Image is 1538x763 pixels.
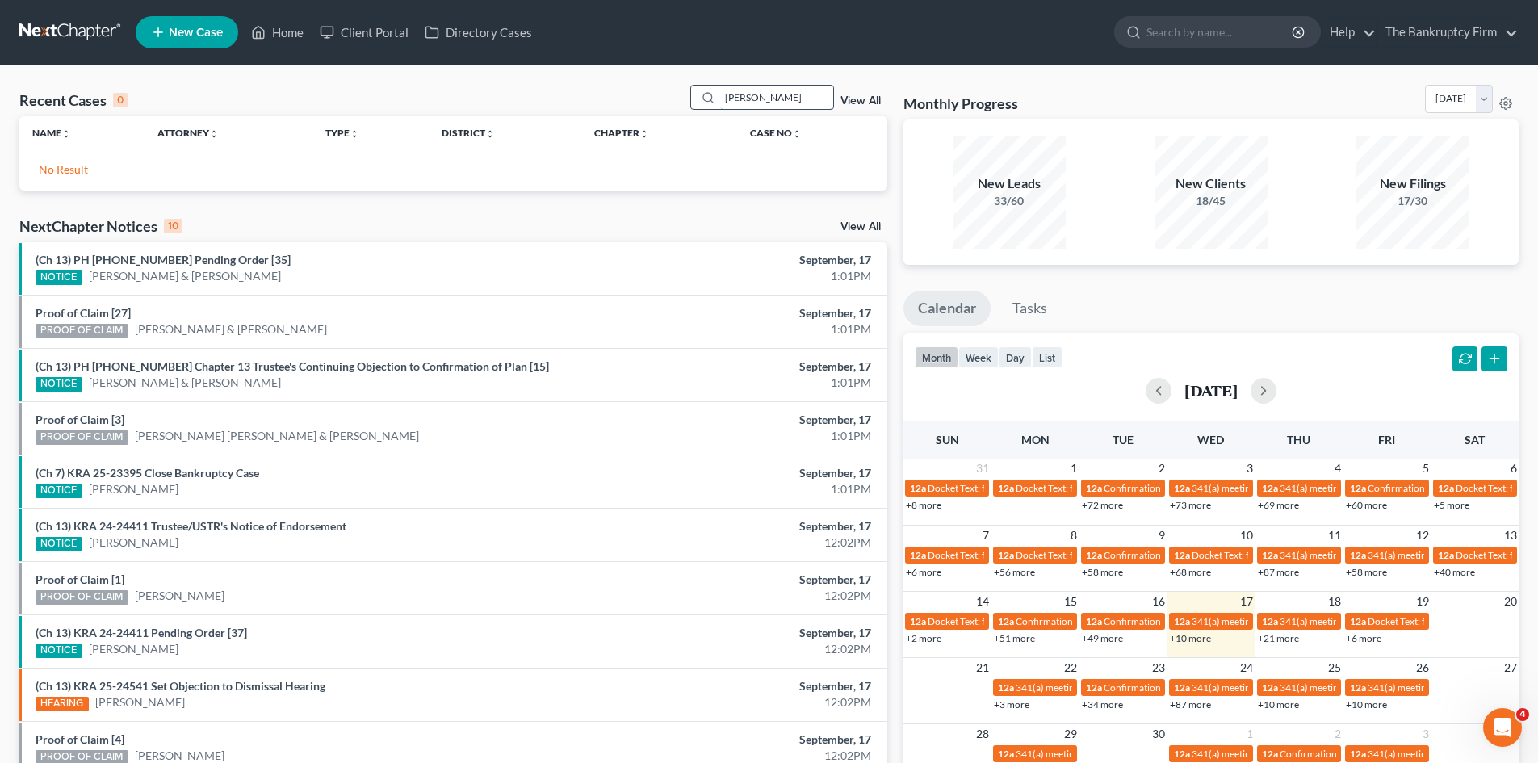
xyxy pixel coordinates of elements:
i: unfold_more [485,129,495,139]
span: 12a [1174,681,1190,694]
span: 12a [1174,482,1190,494]
span: Confirmation hearing for [PERSON_NAME] [1280,748,1463,760]
span: 12a [910,615,926,627]
span: 15 [1062,592,1079,611]
span: 20 [1502,592,1519,611]
span: 341(a) meeting for [PERSON_NAME] [1368,748,1523,760]
a: +73 more [1170,499,1211,511]
span: 24 [1238,658,1255,677]
span: 12a [1174,748,1190,760]
span: 8 [1069,526,1079,545]
div: HEARING [36,697,89,711]
div: NOTICE [36,484,82,498]
span: 12a [1438,549,1454,561]
div: September, 17 [603,732,871,748]
div: September, 17 [603,518,871,535]
button: list [1032,346,1062,368]
a: Case Nounfold_more [750,127,802,139]
span: 341(a) meeting for [PERSON_NAME] [1368,549,1523,561]
span: 12a [1086,482,1102,494]
span: 1 [1069,459,1079,478]
a: +6 more [1346,632,1381,644]
div: 12:02PM [603,588,871,604]
a: +68 more [1170,566,1211,578]
div: 1:01PM [603,268,871,284]
span: 18 [1326,592,1343,611]
a: +10 more [1258,698,1299,711]
div: PROOF OF CLAIM [36,324,128,338]
span: Sun [936,433,959,446]
a: Calendar [903,291,991,326]
a: +69 more [1258,499,1299,511]
div: 12:02PM [603,535,871,551]
div: 10 [164,219,182,233]
div: 17/30 [1356,193,1469,209]
a: [PERSON_NAME] & [PERSON_NAME] [89,375,281,391]
span: Docket Text: for [PERSON_NAME] & [PERSON_NAME] [1016,482,1246,494]
a: +49 more [1082,632,1123,644]
span: 12a [998,681,1014,694]
div: 1:01PM [603,321,871,337]
div: 1:01PM [603,428,871,444]
span: 9 [1157,526,1167,545]
span: Docket Text: for [PERSON_NAME] [928,482,1072,494]
span: 3 [1421,724,1431,744]
span: Confirmation Hearing for [PERSON_NAME] & [PERSON_NAME] [1104,615,1374,627]
a: [PERSON_NAME] [135,588,224,604]
span: 12a [1262,549,1278,561]
a: +60 more [1346,499,1387,511]
i: unfold_more [792,129,802,139]
span: 28 [974,724,991,744]
a: (Ch 13) PH [PHONE_NUMBER] Chapter 13 Trustee's Continuing Objection to Confirmation of Plan [15] [36,359,549,373]
span: Confirmation Hearing for [PERSON_NAME] & [PERSON_NAME] [1016,615,1286,627]
span: 341(a) meeting for [PERSON_NAME] [1280,482,1435,494]
a: (Ch 13) PH [PHONE_NUMBER] Pending Order [35] [36,253,291,266]
div: New Clients [1155,174,1268,193]
input: Search by name... [1146,17,1294,47]
span: 12a [1262,482,1278,494]
span: 12a [998,748,1014,760]
span: 12a [1350,549,1366,561]
div: PROOF OF CLAIM [36,430,128,445]
a: +10 more [1346,698,1387,711]
div: September, 17 [603,678,871,694]
a: (Ch 13) KRA 24-24411 Pending Order [37] [36,626,247,639]
div: September, 17 [603,625,871,641]
span: 12a [1086,681,1102,694]
span: 22 [1062,658,1079,677]
span: 2 [1333,724,1343,744]
a: +56 more [994,566,1035,578]
div: NOTICE [36,377,82,392]
a: [PERSON_NAME] [89,481,178,497]
span: 13 [1502,526,1519,545]
button: week [958,346,999,368]
span: Sat [1465,433,1485,446]
a: +58 more [1082,566,1123,578]
div: NOTICE [36,270,82,285]
span: 12a [998,482,1014,494]
span: 12a [1262,681,1278,694]
a: Attorneyunfold_more [157,127,219,139]
div: NextChapter Notices [19,216,182,236]
span: Docket Text: for [PERSON_NAME] [1192,549,1336,561]
span: Mon [1021,433,1050,446]
span: 12a [998,549,1014,561]
span: Confirmation hearing for [PERSON_NAME] [1104,482,1287,494]
a: Help [1322,18,1376,47]
a: [PERSON_NAME] [89,641,178,657]
span: 12a [1262,748,1278,760]
span: 12a [1086,549,1102,561]
a: +6 more [906,566,941,578]
div: 1:01PM [603,481,871,497]
i: unfold_more [209,129,219,139]
a: +21 more [1258,632,1299,644]
div: NOTICE [36,644,82,658]
div: Recent Cases [19,90,128,110]
span: Confirmation hearing for [PERSON_NAME] [1104,549,1287,561]
div: New Leads [953,174,1066,193]
i: unfold_more [61,129,71,139]
a: Home [243,18,312,47]
span: 29 [1062,724,1079,744]
span: 12a [998,615,1014,627]
span: 19 [1414,592,1431,611]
